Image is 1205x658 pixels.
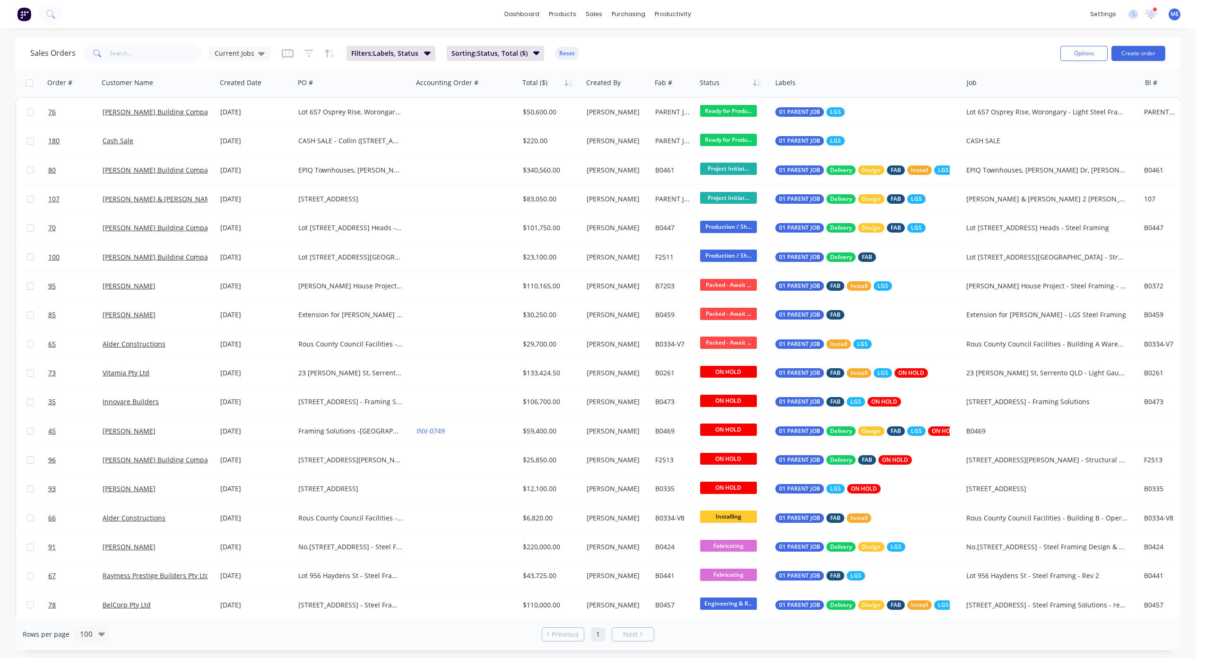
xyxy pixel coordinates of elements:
[655,339,691,349] div: B0334-V7
[655,194,691,204] div: PARENT JOB CARD
[655,281,691,291] div: B7203
[48,475,103,503] a: 93
[48,339,56,349] span: 65
[700,395,757,407] span: ON HOLD
[48,136,60,146] span: 180
[103,107,239,116] a: [PERSON_NAME] Building Company Pty Ltd
[655,223,691,233] div: B0447
[103,513,165,522] a: Alder Constructions
[103,484,156,493] a: [PERSON_NAME]
[220,194,291,204] div: [DATE]
[500,7,544,21] a: dashboard
[775,484,881,493] button: 01 PARENT JOBLGSON HOLD
[298,484,403,493] div: [STREET_ADDRESS]
[1144,310,1175,320] div: B0459
[1144,281,1175,291] div: B0372
[967,78,977,87] div: Job
[655,455,691,465] div: F2513
[1144,339,1175,349] div: B0334-V7
[830,223,852,233] span: Delivery
[48,368,56,378] span: 73
[775,571,865,580] button: 01 PARENT JOBFABLGS
[862,455,872,465] span: FAB
[220,78,261,87] div: Created Date
[862,165,881,175] span: Design
[700,366,757,378] span: ON HOLD
[862,252,872,262] span: FAB
[775,426,962,436] button: 01 PARENT JOBDeliveryDesignFABLGSON HOLD
[779,455,820,465] span: 01 PARENT JOB
[779,165,820,175] span: 01 PARENT JOB
[932,426,958,436] span: ON HOLD
[48,223,56,233] span: 70
[862,426,881,436] span: Design
[830,542,852,552] span: Delivery
[830,397,841,407] span: FAB
[220,252,291,262] div: [DATE]
[220,223,291,233] div: [DATE]
[830,571,841,580] span: FAB
[911,600,928,610] span: Install
[544,7,581,21] div: products
[523,542,576,552] div: $220,000.00
[523,339,576,349] div: $29,700.00
[850,571,861,580] span: LGS
[830,310,841,320] span: FAB
[48,127,103,155] a: 180
[220,310,291,320] div: [DATE]
[775,310,844,320] button: 01 PARENT JOBFAB
[779,339,820,349] span: 01 PARENT JOB
[298,310,403,320] div: Extension for [PERSON_NAME] - LGS Steel Framing
[298,542,403,552] div: No.[STREET_ADDRESS] - Steel Framing Design & Supply - Rev 2
[215,48,254,58] span: Current Jobs
[103,455,239,464] a: [PERSON_NAME] Building Company Pty Ltd
[298,513,403,523] div: Rous County Council Facilities - Building B - Operable Wall Steel Changes - VAR 08
[220,165,291,175] div: [DATE]
[103,252,239,261] a: [PERSON_NAME] Building Company Pty Ltd
[48,571,56,580] span: 67
[48,455,56,465] span: 96
[110,44,202,63] input: Search...
[48,513,56,523] span: 66
[1144,165,1175,175] div: B0461
[1060,46,1108,61] button: Options
[966,252,1128,262] div: Lot [STREET_ADDRESS][GEOGRAPHIC_DATA] - Structural Steel Supply
[103,542,156,551] a: [PERSON_NAME]
[700,453,757,465] span: ON HOLD
[48,484,56,493] span: 93
[966,136,1128,146] div: CASH SALE
[779,194,820,204] span: 01 PARENT JOB
[298,136,403,146] div: CASH SALE - Collin ([STREET_ADDRESS][PERSON_NAME])
[523,223,576,233] div: $101,750.00
[862,194,881,204] span: Design
[220,542,291,552] div: [DATE]
[48,272,103,300] a: 95
[775,136,845,146] button: 01 PARENT JOBLGS
[347,46,435,61] button: Filters:Labels, Status
[48,252,60,262] span: 100
[779,136,820,146] span: 01 PARENT JOB
[891,600,901,610] span: FAB
[700,163,757,174] span: Project Initiat...
[700,221,757,233] span: Production / Sh...
[655,165,691,175] div: B0461
[655,252,691,262] div: F2511
[220,136,291,146] div: [DATE]
[48,330,103,358] a: 65
[911,165,928,175] span: Install
[700,540,757,552] span: Fabricating
[775,194,926,204] button: 01 PARENT JOBDeliveryDesignFABLGS
[850,368,867,378] span: Install
[938,165,949,175] span: LGS
[700,279,757,291] span: Packed - Await ...
[623,630,638,639] span: Next
[830,484,841,493] span: LGS
[700,308,757,320] span: Packed - Await ...
[775,368,928,378] button: 01 PARENT JOBFABInstallLGSON HOLD
[416,78,478,87] div: Accounting Order #
[775,397,901,407] button: 01 PARENT JOBFABLGSON HOLD
[700,482,757,493] span: ON HOLD
[1144,513,1175,523] div: B0334-V8
[1144,484,1175,493] div: B0335
[650,7,696,21] div: productivity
